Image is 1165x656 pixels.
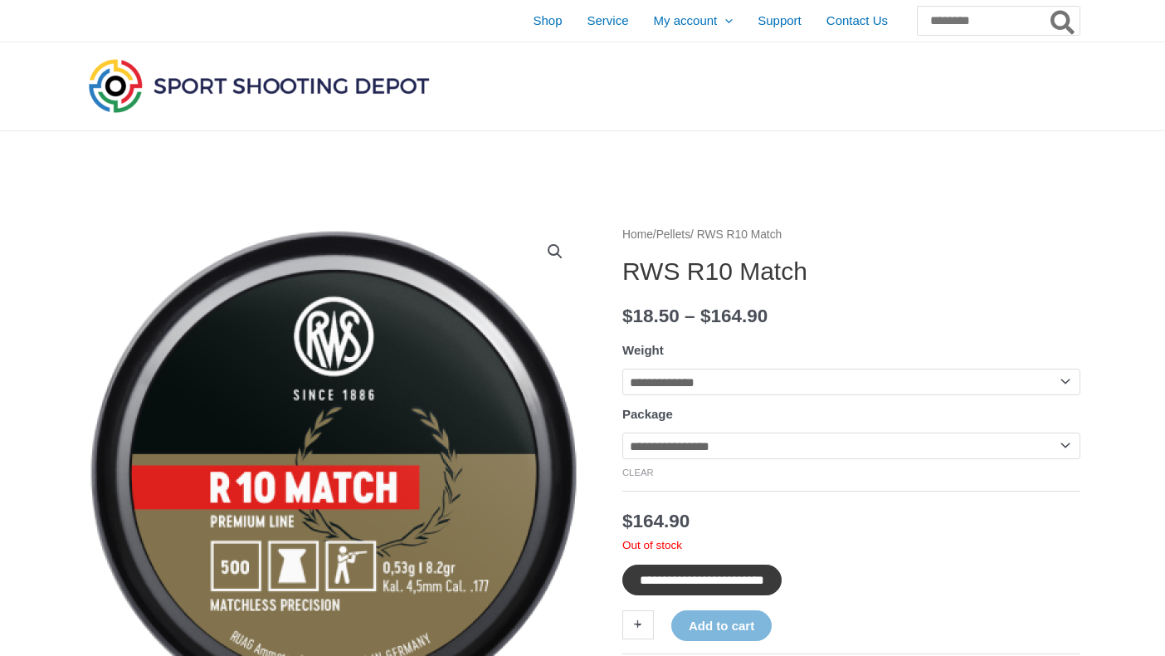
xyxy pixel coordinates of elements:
label: Weight [622,343,664,357]
label: Package [622,407,673,421]
span: $ [622,306,633,326]
button: Add to cart [671,610,772,641]
nav: Breadcrumb [622,224,1080,246]
a: + [622,610,654,639]
a: Clear options [622,468,654,477]
span: $ [622,511,633,531]
button: Search [1047,7,1080,35]
bdi: 164.90 [622,511,690,531]
bdi: 164.90 [700,306,768,326]
p: Out of stock [622,538,1080,553]
a: Home [622,228,653,241]
a: View full-screen image gallery [540,237,570,267]
h1: RWS R10 Match [622,257,1080,286]
span: $ [700,306,711,326]
a: Pellets [656,228,690,241]
span: – [685,306,695,326]
bdi: 18.50 [622,306,680,326]
img: Sport Shooting Depot [85,55,433,116]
